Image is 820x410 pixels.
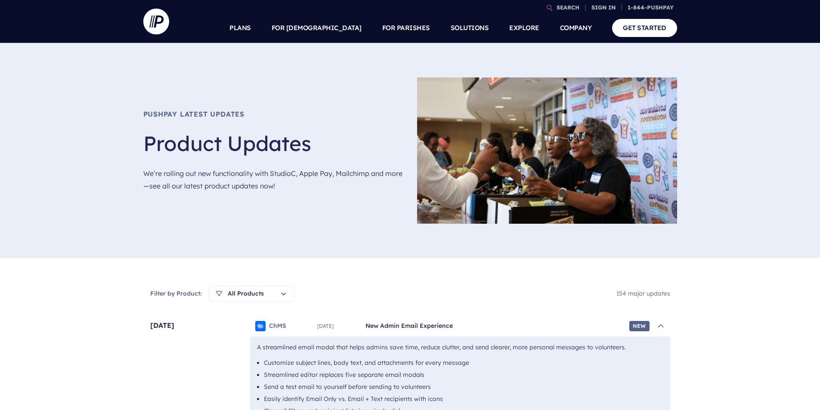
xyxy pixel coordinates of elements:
button: All Products [208,286,294,302]
a: EXPLORE [509,13,539,43]
span: ChMS [269,322,286,330]
span: New [629,321,650,331]
span: 154 major updates [616,290,670,297]
a: FOR [DEMOGRAPHIC_DATA] [272,13,362,43]
span: New Admin Email Experience [365,322,626,330]
p: We’re rolling out new functionality with StudioC, Apple Pay, Mailchimp and more—see all our lates... [143,167,403,192]
a: COMPANY [560,13,592,43]
li: Streamlined editor replaces five separate email modals [264,371,656,379]
h1: Product Updates [143,133,403,154]
span: All Products [216,290,264,298]
a: SOLUTIONS [451,13,489,43]
li: Easily identify Email Only vs. Email + Text recipients with icons [264,395,656,404]
img: Wu8uyGq4QNLFeSviyBY32K.jpg [417,77,677,224]
a: GET STARTED [612,19,677,37]
span: Filter by Product: [150,290,201,298]
p: A streamlined email modal that helps admins save time, reduce clutter, and send clearer, more per... [257,343,663,352]
a: FOR PARISHES [382,13,430,43]
span: [DATE] [317,324,359,329]
a: PLANS [229,13,251,43]
span: Pushpay Latest Updates [143,109,403,119]
li: Send a test email to yourself before sending to volunteers [264,383,656,392]
li: Customize subject lines, body text, and attachments for every message [264,359,656,367]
